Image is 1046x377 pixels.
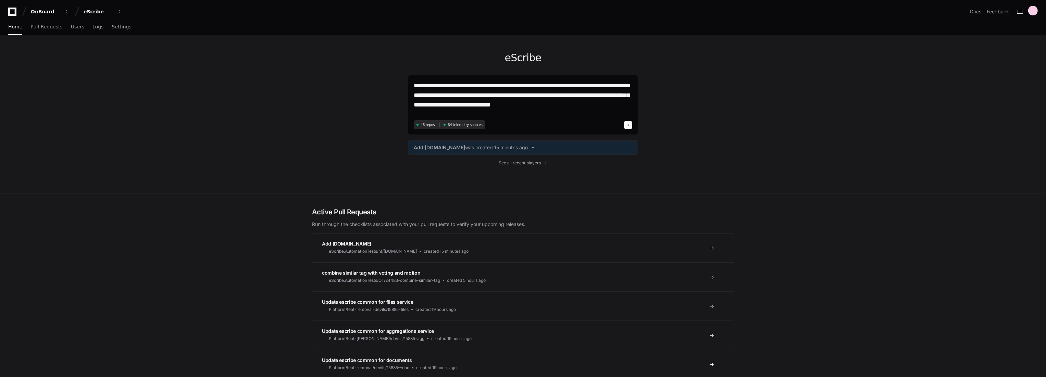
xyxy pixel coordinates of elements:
button: OnBoard [28,5,72,18]
span: Update escribe common for files service [322,299,413,305]
div: eScribe [84,8,113,15]
span: 46 repos [421,122,435,127]
a: See all recent players [408,160,638,166]
span: combine similar tag with voting and motion [322,270,420,276]
a: Add [DOMAIN_NAME]was created 15 minutes ago [414,144,632,151]
span: Add [DOMAIN_NAME] [322,241,371,247]
div: OnBoard [31,8,60,15]
span: Platform/feat-[PERSON_NAME]/devils/15885-agg [329,336,424,341]
span: created 5 hours ago [447,278,486,283]
span: Platform/feat-removal-devils/15885-files [329,307,409,312]
span: See all recent players [499,160,541,166]
a: Home [8,19,22,35]
button: Feedback [987,8,1009,15]
a: Update escribe common for aggregations servicePlatform/feat-[PERSON_NAME]/devils/15885-aggcreated... [312,321,734,350]
a: Add [DOMAIN_NAME]eScribe.AutomationTests/nf/[DOMAIN_NAME]created 15 minutes ago [312,234,734,262]
span: created 15 minutes ago [424,249,469,254]
span: Platform/feat-removal/devils/15885--doc [329,365,409,370]
span: was created 15 minutes ago [465,144,528,151]
span: Update escribe common for aggregations service [322,328,434,334]
a: combine similar tag with voting and motioneScribe.AutomationTests/OT/24483-combine-similar-tagcre... [312,262,734,291]
span: Settings [112,25,131,29]
a: Logs [92,19,103,35]
button: eScribe [81,5,125,18]
a: Pull Requests [30,19,62,35]
span: Logs [92,25,103,29]
span: created 19 hours ago [431,336,472,341]
a: Update escribe common for files servicePlatform/feat-removal-devils/15885-filescreated 19 hours ago [312,291,734,321]
span: Update escribe common for documents [322,357,412,363]
span: created 19 hours ago [415,307,456,312]
a: Settings [112,19,131,35]
span: Pull Requests [30,25,62,29]
span: eScribe.AutomationTests/nf/[DOMAIN_NAME] [329,249,417,254]
a: Docs [970,8,981,15]
a: Users [71,19,84,35]
p: Run through the checklists associated with your pull requests to verify your upcoming releases. [312,221,734,228]
span: 64 telemetry sources [448,122,482,127]
h1: eScribe [408,52,638,64]
span: Home [8,25,22,29]
span: Users [71,25,84,29]
h2: Active Pull Requests [312,207,734,217]
span: Add [DOMAIN_NAME] [414,144,465,151]
span: eScribe.AutomationTests/OT/24483-combine-similar-tag [329,278,440,283]
span: created 19 hours ago [416,365,457,370]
